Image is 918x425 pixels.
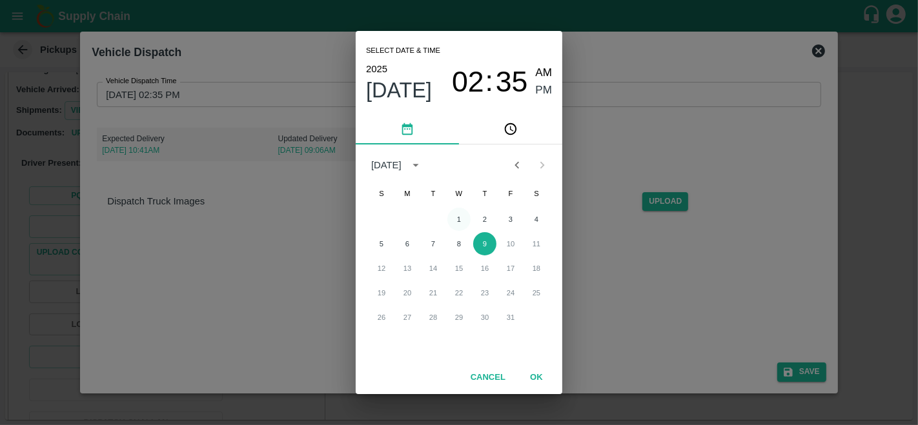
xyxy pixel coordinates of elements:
button: [DATE] [366,77,432,103]
span: Wednesday [447,181,471,206]
button: pick time [459,114,562,144]
button: calendar view is open, switch to year view [405,155,426,175]
button: 3 [499,208,522,231]
button: 6 [396,232,419,255]
span: Tuesday [422,181,445,206]
button: PM [536,82,553,99]
button: 5 [370,232,393,255]
button: 2 [473,208,496,231]
div: [DATE] [371,158,402,172]
span: Sunday [370,181,393,206]
button: pick date [356,114,459,144]
button: OK [516,366,557,389]
button: Cancel [465,366,511,389]
button: 9 [473,232,496,255]
button: 7 [422,232,445,255]
button: 8 [447,232,471,255]
button: 1 [447,208,471,231]
span: Friday [499,181,522,206]
button: 4 [525,208,548,231]
span: Thursday [473,181,496,206]
span: : [485,64,493,99]
button: 2025 [366,61,387,77]
span: Select date & time [366,41,440,61]
button: Previous month [505,153,529,177]
button: AM [536,64,553,82]
span: Saturday [525,181,548,206]
button: 35 [496,64,528,99]
span: Monday [396,181,419,206]
button: 02 [452,64,484,99]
